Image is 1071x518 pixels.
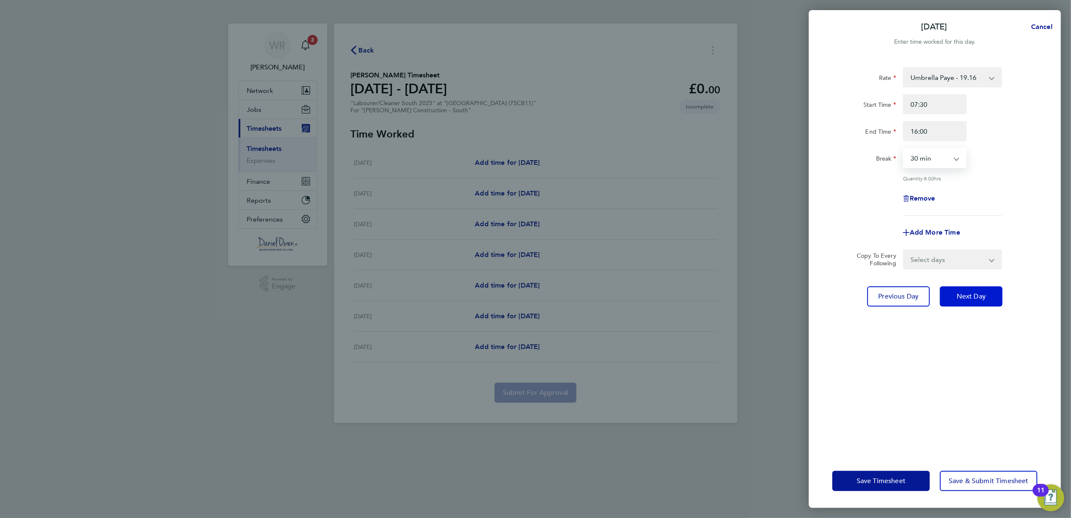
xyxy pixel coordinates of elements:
span: Remove [910,194,935,202]
div: Quantity: hrs [903,175,1002,182]
span: Cancel [1029,23,1053,31]
label: End Time [866,128,896,138]
span: Add More Time [910,228,960,236]
label: Break [876,155,896,165]
button: Previous Day [867,286,930,307]
button: Add More Time [903,229,960,236]
p: [DATE] [921,21,947,33]
div: 11 [1037,490,1045,501]
input: E.g. 18:00 [903,121,967,141]
span: Next Day [957,292,986,301]
button: Open Resource Center, 11 new notifications [1037,484,1064,511]
label: Start Time [863,101,896,111]
button: Remove [903,195,935,202]
span: Save & Submit Timesheet [949,477,1029,485]
span: Previous Day [879,292,919,301]
button: Next Day [940,286,1003,307]
button: Cancel [1018,18,1061,35]
span: Save Timesheet [857,477,905,485]
label: Rate [879,74,896,84]
button: Save & Submit Timesheet [940,471,1037,491]
label: Copy To Every Following [850,252,896,267]
span: 8.00 [924,175,934,182]
input: E.g. 08:00 [903,94,967,114]
div: Enter time worked for this day. [809,37,1061,47]
button: Save Timesheet [832,471,930,491]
